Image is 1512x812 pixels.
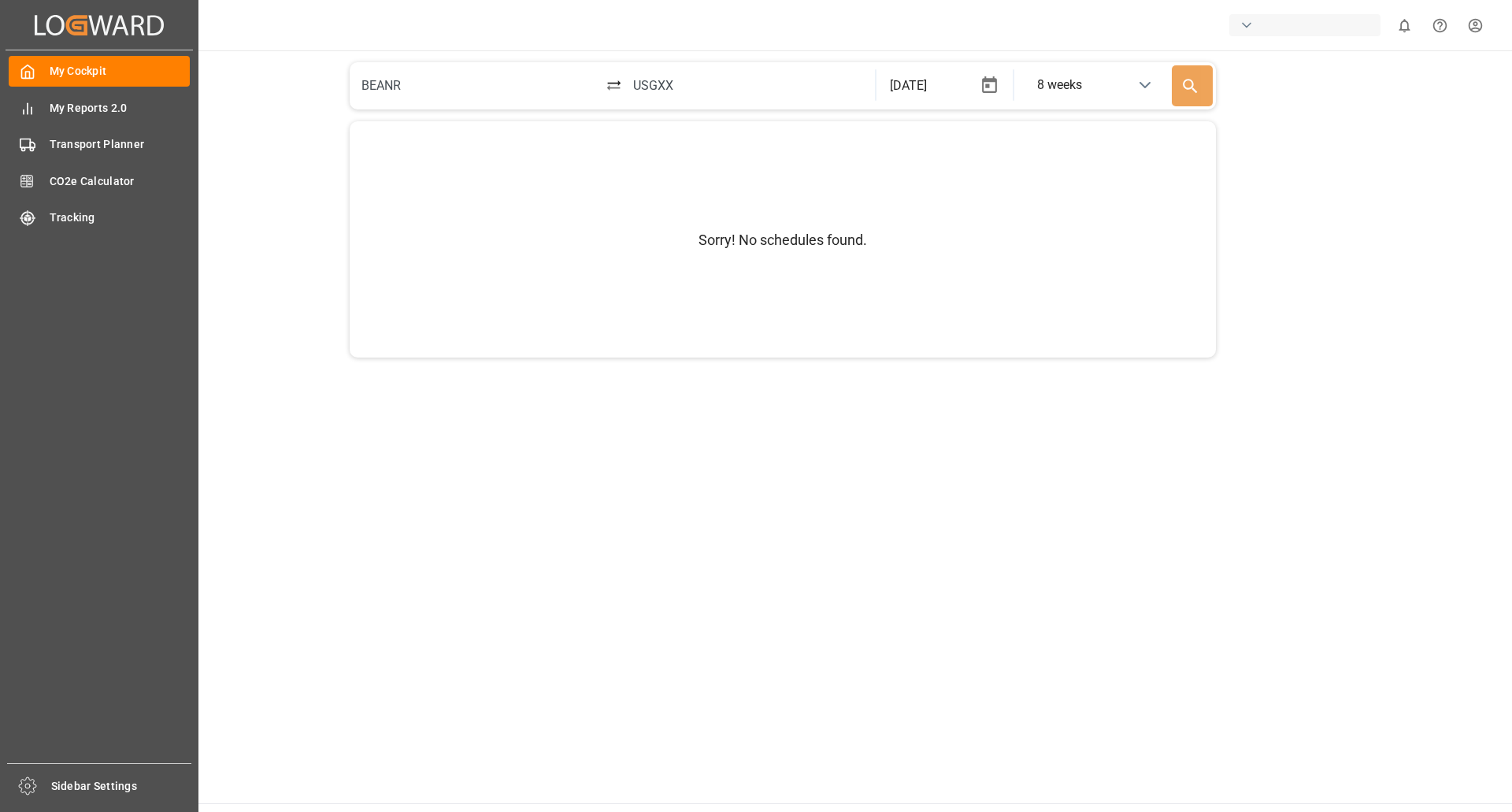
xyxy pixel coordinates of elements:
input: City / Port of departure [353,65,601,105]
span: Tracking [50,209,191,226]
span: My Cockpit [50,63,191,80]
span: Sidebar Settings [51,778,192,795]
a: My Reports 2.0 [9,92,190,123]
button: Search [1172,65,1213,106]
span: CO2e Calculator [50,173,191,190]
p: Sorry! No schedules found. [699,229,867,250]
span: Transport Planner [50,136,191,153]
span: My Reports 2.0 [50,100,191,117]
button: show 0 new notifications [1387,8,1422,43]
a: Tracking [9,202,190,233]
a: CO2e Calculator [9,165,190,196]
button: Help Center [1422,8,1458,43]
a: My Cockpit [9,56,190,87]
div: 8 weeks [1037,76,1082,95]
input: City / Port of arrival [624,65,872,105]
a: Transport Planner [9,129,190,160]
